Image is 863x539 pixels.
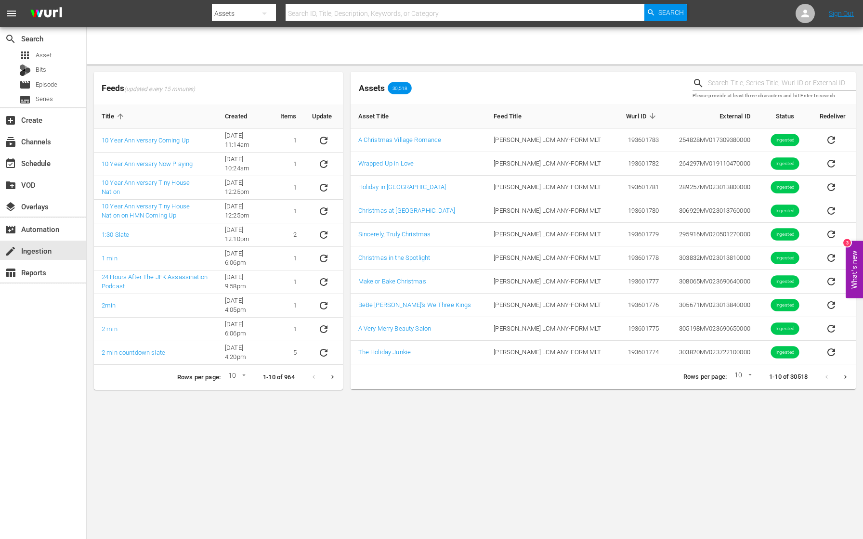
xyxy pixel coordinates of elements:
[5,115,16,126] span: Create
[23,2,69,25] img: ans4CAIJ8jUAAAAAAAAAAAAAAAAAAAAAAAAgQb4GAAAAAAAAAAAAAAAAAAAAAAAAJMjXAAAAAAAAAAAAAAAAAAAAAAAAgAT5G...
[667,152,758,176] td: 264297 MV019110470000
[94,104,343,365] table: sticky table
[273,153,304,176] td: 1
[846,241,863,298] button: Open Feedback Widget
[771,184,799,191] span: Ingested
[273,176,304,200] td: 1
[616,128,667,152] td: 193601783
[667,223,758,246] td: 295916 MV020501270000
[626,112,659,120] span: Wurl ID
[217,247,273,270] td: [DATE] 6:06pm
[102,137,189,144] a: 10 Year Anniversary Coming Up
[273,129,304,153] td: 1
[102,273,208,290] a: 24 Hours After The JFK Assassination Podcast
[486,246,615,270] td: [PERSON_NAME] LCM ANY-FORM MLT
[836,368,855,386] button: Next page
[19,64,31,76] div: Bits
[273,223,304,247] td: 2
[758,104,812,128] th: Status
[5,245,16,257] span: Ingestion
[102,325,118,333] a: 2 min
[5,201,16,213] span: Overlays
[667,317,758,341] td: 305198 MV023690650000
[486,128,615,152] td: [PERSON_NAME] LCM ANY-FORM MLT
[667,104,758,128] th: External ID
[102,349,165,356] a: 2 min countdown slate
[224,370,248,385] div: 10
[19,79,31,90] span: Episode
[273,318,304,341] td: 1
[94,80,343,96] span: Feeds
[644,4,687,21] button: Search
[102,203,190,219] a: 10 Year Anniversary Tiny House Nation on HMN Coming Up
[323,368,342,386] button: Next page
[812,104,856,128] th: Redeliver
[616,341,667,364] td: 193601774
[616,317,667,341] td: 193601775
[358,136,442,143] a: A Christmas Village Romance
[667,246,758,270] td: 303832 MV023013810000
[217,223,273,247] td: [DATE] 12:10pm
[102,255,118,262] a: 1 min
[273,270,304,294] td: 1
[486,270,615,294] td: [PERSON_NAME] LCM ANY-FORM MLT
[124,86,195,93] span: (updated every 15 minutes)
[616,294,667,317] td: 193601776
[217,153,273,176] td: [DATE] 10:24am
[217,270,273,294] td: [DATE] 9:58pm
[217,200,273,223] td: [DATE] 12:25pm
[771,137,799,144] span: Ingested
[217,176,273,200] td: [DATE] 12:25pm
[358,207,455,214] a: Christmas at [GEOGRAPHIC_DATA]
[217,318,273,341] td: [DATE] 6:06pm
[225,112,260,121] span: Created
[5,267,16,279] span: Reports
[771,255,799,262] span: Ingested
[358,183,446,191] a: Holiday in [GEOGRAPHIC_DATA]
[36,80,57,90] span: Episode
[486,223,615,246] td: [PERSON_NAME] LCM ANY-FORM MLT
[5,136,16,148] span: Channels
[102,231,129,238] a: 1:30 Slate
[5,224,16,235] span: Automation
[616,199,667,223] td: 193601780
[5,158,16,169] span: Schedule
[486,317,615,341] td: [PERSON_NAME] LCM ANY-FORM MLT
[693,92,856,100] p: Please provide at least three characters and hit Enter to search
[358,278,426,285] a: Make or Bake Christmas
[658,4,684,21] span: Search
[358,254,431,261] a: Christmas in the Spotlight
[616,223,667,246] td: 193601779
[667,176,758,199] td: 289257 MV023013800000
[19,50,31,61] span: Asset
[304,104,343,129] th: Update
[843,239,851,247] div: 3
[36,51,52,60] span: Asset
[358,325,431,332] a: A Very Merry Beauty Salon
[683,372,727,382] p: Rows per page:
[771,325,799,333] span: Ingested
[771,278,799,285] span: Ingested
[263,373,295,382] p: 1-10 of 964
[217,341,273,365] td: [DATE] 4:20pm
[388,85,412,91] span: 30,518
[486,341,615,364] td: [PERSON_NAME] LCM ANY-FORM MLT
[358,301,471,308] a: BeBe [PERSON_NAME]'s We Three Kings
[217,294,273,318] td: [DATE] 4:05pm
[616,270,667,294] td: 193601777
[771,231,799,238] span: Ingested
[769,372,808,382] p: 1-10 of 30518
[359,83,385,93] span: Assets
[667,199,758,223] td: 306929 MV023013760000
[771,302,799,309] span: Ingested
[708,76,856,90] input: Search Title, Series Title, Wurl ID or External ID
[486,104,615,128] th: Feed Title
[5,180,16,191] span: VOD
[486,199,615,223] td: [PERSON_NAME] LCM ANY-FORM MLT
[486,176,615,199] td: [PERSON_NAME] LCM ANY-FORM MLT
[667,270,758,294] td: 308065 MV023690640000
[273,200,304,223] td: 1
[351,104,856,364] table: sticky table
[273,104,304,129] th: Items
[102,160,193,167] a: 10 Year Anniversary Now Playing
